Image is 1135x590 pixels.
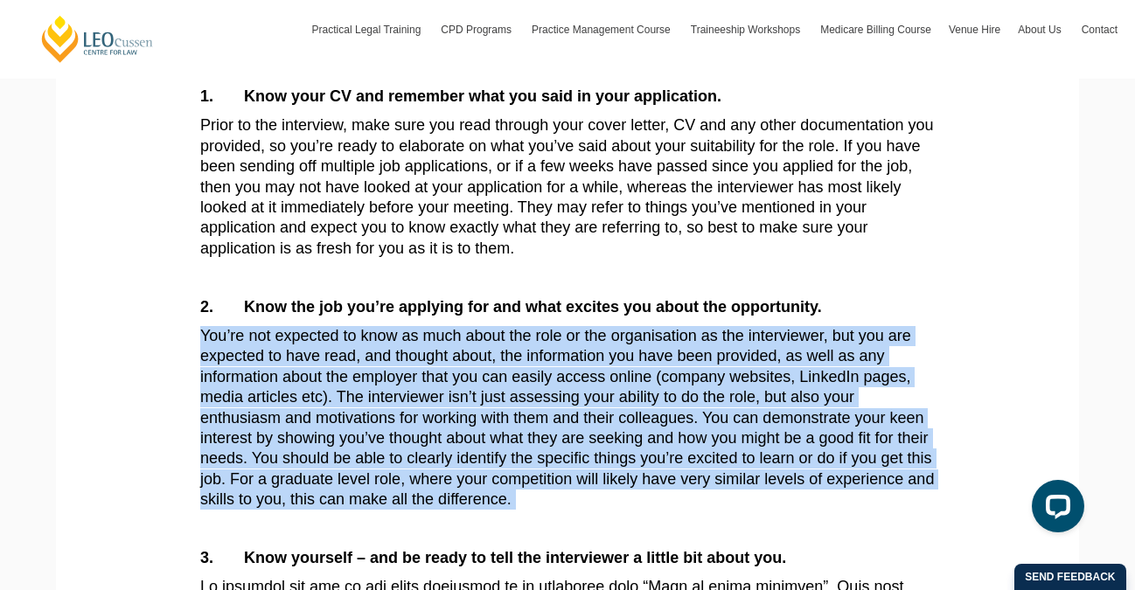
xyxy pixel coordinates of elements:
[432,4,523,55] a: CPD Programs
[811,4,940,55] a: Medicare Billing Course
[523,4,682,55] a: Practice Management Course
[1009,4,1072,55] a: About Us
[1018,473,1091,546] iframe: LiveChat chat widget
[940,4,1009,55] a: Venue Hire
[1073,4,1126,55] a: Contact
[303,4,433,55] a: Practical Legal Training
[200,549,786,566] strong: 3. Know yourself – and be ready to tell the interviewer a little bit about you.
[200,87,721,105] strong: 1. Know your CV and remember what you said in your application.
[200,298,822,316] strong: 2. Know the job you’re applying for and what excites you about the opportunity.
[682,4,811,55] a: Traineeship Workshops
[200,115,935,259] p: Prior to the interview, make sure you read through your cover letter, CV and any other documentat...
[200,326,935,510] p: You’re not expected to know as much about the role or the organisation as the interviewer, but yo...
[39,14,156,64] a: [PERSON_NAME] Centre for Law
